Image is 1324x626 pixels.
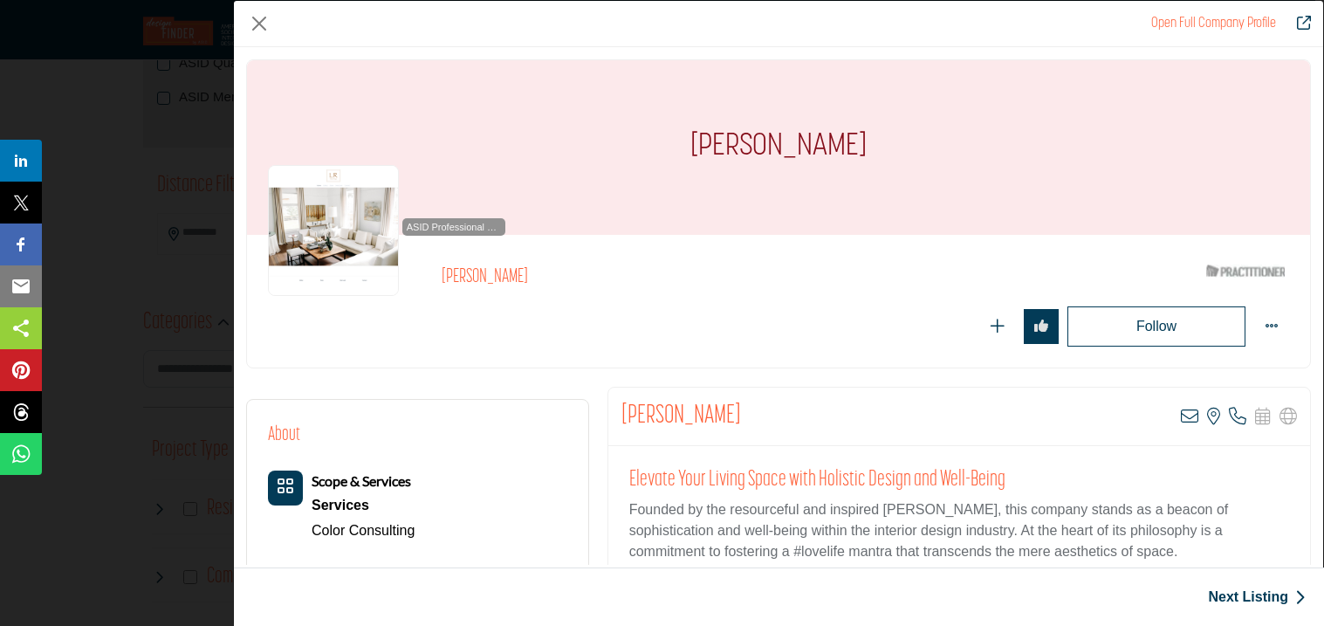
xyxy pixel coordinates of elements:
[629,467,1289,493] h2: Elevate Your Living Space with Holistic Design and Well-Being
[268,421,300,450] h2: About
[1067,306,1245,347] button: Redirect to login
[312,492,415,519] div: Interior and exterior spaces including lighting, layouts, furnishings, accessories, artwork, land...
[1285,13,1311,34] a: Redirect to leah-richardson
[690,60,867,235] h1: [PERSON_NAME]
[312,492,415,519] a: Services
[268,165,399,296] img: leah-richardson logo
[312,474,411,489] a: Scope & Services
[1254,309,1289,344] button: More Options
[442,266,922,289] h2: [PERSON_NAME]
[1206,260,1285,282] img: ASID Qualified Practitioners
[312,523,415,538] a: Color Consulting
[246,10,272,37] button: Close
[268,471,303,506] button: Category Icon
[980,309,1015,344] button: Redirect to login page
[1024,309,1059,344] button: Redirect to login page
[1208,587,1306,608] a: Next Listing
[312,472,411,489] b: Scope & Services
[621,401,741,432] h2: Leah Richardson
[1151,17,1276,31] a: Redirect to leah-richardson
[406,220,502,235] span: ASID Professional Practitioner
